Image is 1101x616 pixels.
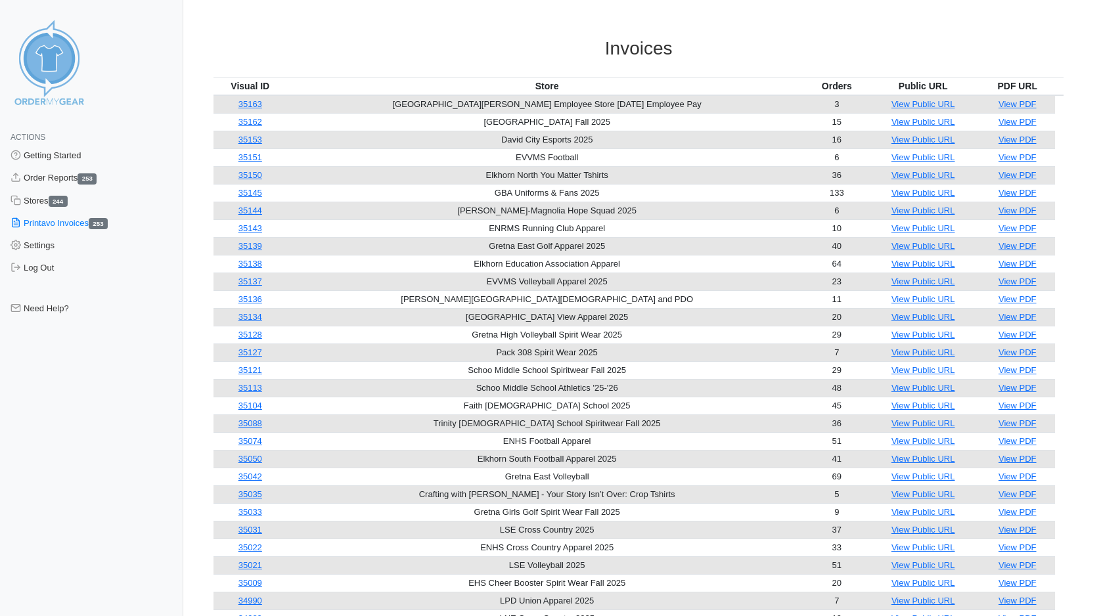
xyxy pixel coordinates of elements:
a: 35104 [238,401,262,410]
a: View Public URL [891,347,955,357]
a: View PDF [999,223,1037,233]
td: Schoo Middle School Spiritwear Fall 2025 [286,361,807,379]
td: 37 [807,521,866,539]
span: 244 [49,196,68,207]
td: Elkhorn Education Association Apparel [286,255,807,273]
td: [PERSON_NAME]-Magnolia Hope Squad 2025 [286,202,807,219]
td: LPD Union Apparel 2025 [286,592,807,609]
a: View Public URL [891,436,955,446]
a: View PDF [999,276,1037,286]
a: View Public URL [891,135,955,144]
span: Actions [11,133,45,142]
td: Gretna High Volleyball Spirit Wear 2025 [286,326,807,343]
a: 35031 [238,525,262,535]
a: View Public URL [891,206,955,215]
h3: Invoices [213,37,1064,60]
a: View Public URL [891,152,955,162]
a: 35042 [238,472,262,481]
td: 36 [807,166,866,184]
td: 6 [807,148,866,166]
td: 29 [807,361,866,379]
td: 40 [807,237,866,255]
td: 15 [807,113,866,131]
a: View Public URL [891,401,955,410]
td: 64 [807,255,866,273]
a: 35137 [238,276,262,286]
a: View Public URL [891,241,955,251]
a: View PDF [999,170,1037,180]
a: View PDF [999,330,1037,340]
a: View PDF [999,401,1037,410]
td: 51 [807,556,866,574]
td: 48 [807,379,866,397]
a: 35139 [238,241,262,251]
td: [PERSON_NAME][GEOGRAPHIC_DATA][DEMOGRAPHIC_DATA] and PDO [286,290,807,308]
a: View Public URL [891,259,955,269]
td: 7 [807,592,866,609]
td: [GEOGRAPHIC_DATA] View Apparel 2025 [286,308,807,326]
a: View PDF [999,560,1037,570]
td: 23 [807,273,866,290]
td: 29 [807,326,866,343]
td: Crafting with [PERSON_NAME] - Your Story Isn’t Over: Crop Tshirts [286,485,807,503]
span: 253 [78,173,97,185]
td: 7 [807,343,866,361]
td: 45 [807,397,866,414]
a: View PDF [999,383,1037,393]
th: Public URL [866,77,979,95]
a: View PDF [999,312,1037,322]
td: 5 [807,485,866,503]
a: 35009 [238,578,262,588]
td: [GEOGRAPHIC_DATA][PERSON_NAME] Employee Store [DATE] Employee Pay [286,95,807,114]
a: View Public URL [891,294,955,304]
a: View PDF [999,436,1037,446]
th: Visual ID [213,77,286,95]
a: View PDF [999,525,1037,535]
a: View Public URL [891,312,955,322]
td: ENRMS Running Club Apparel [286,219,807,237]
a: View PDF [999,152,1037,162]
a: View Public URL [891,330,955,340]
td: Gretna East Golf Apparel 2025 [286,237,807,255]
a: 35138 [238,259,262,269]
td: Elkhorn South Football Apparel 2025 [286,450,807,468]
td: 33 [807,539,866,556]
td: [GEOGRAPHIC_DATA] Fall 2025 [286,113,807,131]
td: 69 [807,468,866,485]
a: 35144 [238,206,262,215]
td: ENHS Cross Country Apparel 2025 [286,539,807,556]
td: LSE Cross Country 2025 [286,521,807,539]
a: 35113 [238,383,262,393]
th: Store [286,77,807,95]
a: 35021 [238,560,262,570]
td: 3 [807,95,866,114]
td: 51 [807,432,866,450]
a: View Public URL [891,117,955,127]
a: View Public URL [891,170,955,180]
a: 35151 [238,152,262,162]
td: Pack 308 Spirit Wear 2025 [286,343,807,361]
td: Gretna East Volleyball [286,468,807,485]
a: View Public URL [891,525,955,535]
a: 35033 [238,507,262,517]
td: 11 [807,290,866,308]
td: 41 [807,450,866,468]
a: View PDF [999,188,1037,198]
td: Trinity [DEMOGRAPHIC_DATA] School Spiritwear Fall 2025 [286,414,807,432]
td: 133 [807,184,866,202]
td: 36 [807,414,866,432]
a: 35136 [238,294,262,304]
a: 35128 [238,330,262,340]
a: View PDF [999,294,1037,304]
td: 20 [807,308,866,326]
a: View PDF [999,418,1037,428]
a: View PDF [999,259,1037,269]
td: 20 [807,574,866,592]
td: Faith [DEMOGRAPHIC_DATA] School 2025 [286,397,807,414]
a: View Public URL [891,542,955,552]
a: View Public URL [891,276,955,286]
td: 10 [807,219,866,237]
a: 35121 [238,365,262,375]
a: 35074 [238,436,262,446]
td: Schoo Middle School Athletics '25-'26 [286,379,807,397]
